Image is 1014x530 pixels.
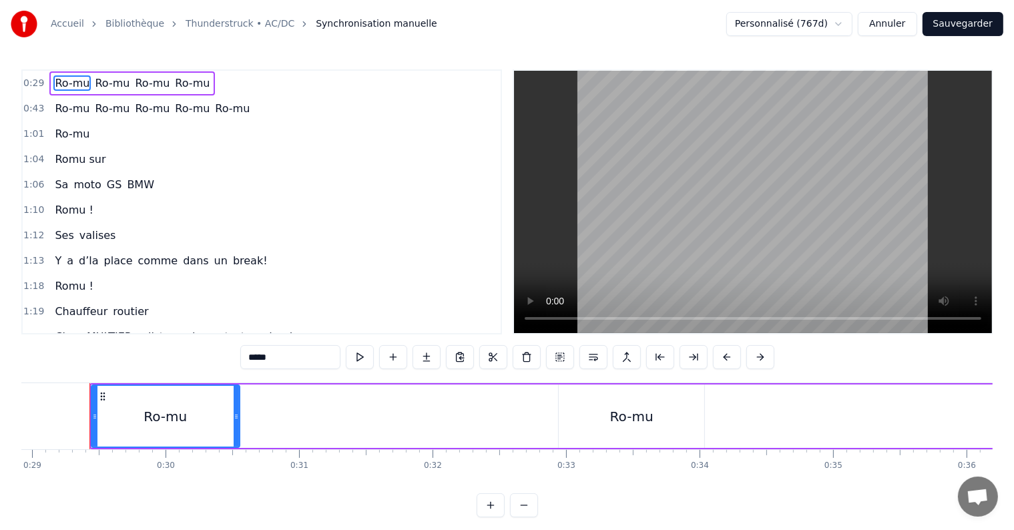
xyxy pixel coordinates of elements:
span: Y [53,253,63,268]
div: 0:32 [424,461,442,471]
span: les [268,329,286,344]
span: Ro-mu [214,101,251,116]
span: Ro-mu [53,126,91,142]
div: 0:31 [290,461,308,471]
span: Chauffeur [53,304,109,319]
a: Accueil [51,17,84,31]
span: Ro-mu [53,75,91,91]
button: Sauvegarder [923,12,1003,36]
span: GS [105,177,123,192]
span: MULTIER… [85,329,144,344]
div: 0:35 [824,461,842,471]
span: 1:01 [23,127,44,141]
span: Ro-mu [134,101,171,116]
span: trace [158,329,188,344]
span: route [206,329,236,344]
span: tous [240,329,266,344]
div: Ro-mu [144,407,187,427]
span: 1:04 [23,153,44,166]
span: Ro-mu [93,101,131,116]
span: Romu sur [53,152,107,167]
span: d’la [77,253,100,268]
span: Synchronisation manuelle [316,17,437,31]
span: 0:43 [23,102,44,115]
span: jours [288,329,317,344]
span: a [65,253,75,268]
span: il [147,329,156,344]
span: 1:10 [23,204,44,217]
span: Sa [53,177,69,192]
span: 1:21 [23,330,44,344]
span: break! [232,253,269,268]
a: Thunderstruck • AC/DC [186,17,294,31]
a: Bibliothèque [105,17,164,31]
span: moto [72,177,102,192]
nav: breadcrumb [51,17,437,31]
div: 0:30 [157,461,175,471]
div: 0:34 [691,461,709,471]
span: Ro-mu [174,75,211,91]
button: Annuler [858,12,917,36]
span: Ro-mu [134,75,171,91]
span: 1:18 [23,280,44,293]
span: Ses [53,228,75,243]
span: Chez [53,329,83,344]
span: valises [78,228,117,243]
span: routier [111,304,150,319]
span: Ro-mu [174,101,211,116]
span: 1:12 [23,229,44,242]
span: BMW [125,177,156,192]
div: 0:29 [23,461,41,471]
div: Ro-mu [610,407,654,427]
span: Ro-mu [93,75,131,91]
span: 0:29 [23,77,44,90]
span: Romu ! [53,202,94,218]
span: un [213,253,229,268]
div: Ouvrir le chat [958,477,998,517]
span: comme [137,253,180,268]
span: 1:06 [23,178,44,192]
div: 0:33 [557,461,575,471]
img: youka [11,11,37,37]
span: place [103,253,134,268]
span: Romu ! [53,278,94,294]
span: dans [182,253,210,268]
div: 0:36 [958,461,976,471]
span: la [191,329,203,344]
span: Ro-mu [53,101,91,116]
span: 1:13 [23,254,44,268]
span: 1:19 [23,305,44,318]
